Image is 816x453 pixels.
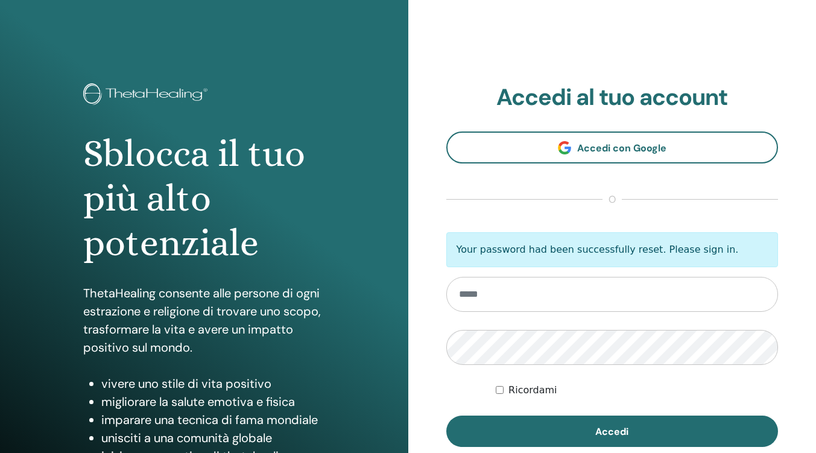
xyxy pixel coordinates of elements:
a: Accedi con Google [446,131,779,163]
li: imparare una tecnica di fama mondiale [101,411,325,429]
h2: Accedi al tuo account [446,84,779,112]
span: Accedi con Google [577,142,666,154]
div: Keep me authenticated indefinitely or until I manually logout [496,383,778,398]
p: Your password had been successfully reset. Please sign in. [446,232,779,267]
button: Accedi [446,416,779,447]
p: ThetaHealing consente alle persone di ogni estrazione e religione di trovare uno scopo, trasforma... [83,284,325,356]
li: migliorare la salute emotiva e fisica [101,393,325,411]
li: vivere uno stile di vita positivo [101,375,325,393]
label: Ricordami [508,383,557,398]
h1: Sblocca il tuo più alto potenziale [83,131,325,266]
span: Accedi [595,425,628,438]
span: o [603,192,622,207]
li: unisciti a una comunità globale [101,429,325,447]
